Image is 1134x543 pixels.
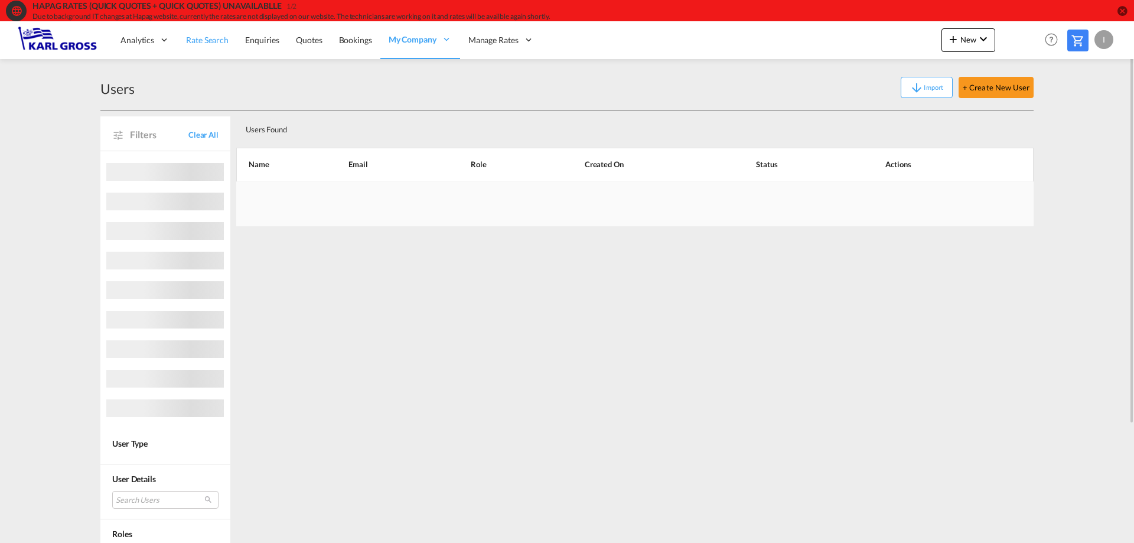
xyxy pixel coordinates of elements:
[112,438,148,448] span: User Type
[112,474,156,484] span: User Details
[296,35,322,45] span: Quotes
[856,148,1034,182] th: Actions
[946,32,960,46] md-icon: icon-plus 400-fg
[186,35,229,45] span: Rate Search
[959,77,1034,98] button: + Create New User
[910,81,924,95] md-icon: icon-arrow-down
[18,27,97,53] img: 3269c73066d711f095e541db4db89301.png
[331,21,380,59] a: Bookings
[100,79,135,98] div: Users
[468,34,519,46] span: Manage Rates
[11,5,22,17] md-icon: icon-web
[237,21,288,59] a: Enquiries
[288,21,330,59] a: Quotes
[1041,30,1061,50] span: Help
[901,77,953,98] button: icon-arrow-downImport
[236,148,319,182] th: Name
[130,128,188,141] span: Filters
[245,35,279,45] span: Enquiries
[286,2,297,12] div: 1/2
[32,12,960,22] div: Due to background IT changes at Hapag website, currently the rates are not displayed on our websi...
[976,32,990,46] md-icon: icon-chevron-down
[120,34,154,46] span: Analytics
[319,148,441,182] th: Email
[460,21,542,59] div: Manage Rates
[112,529,132,539] span: Roles
[555,148,727,182] th: Created On
[1094,30,1113,49] div: I
[389,34,436,45] span: My Company
[380,21,460,59] div: My Company
[339,35,372,45] span: Bookings
[178,21,237,59] a: Rate Search
[441,148,555,182] th: Role
[726,148,856,182] th: Status
[946,35,990,44] span: New
[1041,30,1067,51] div: Help
[241,115,950,139] div: Users Found
[112,21,178,59] div: Analytics
[188,129,219,140] span: Clear All
[1116,5,1128,17] button: icon-close-circle
[941,28,995,52] button: icon-plus 400-fgNewicon-chevron-down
